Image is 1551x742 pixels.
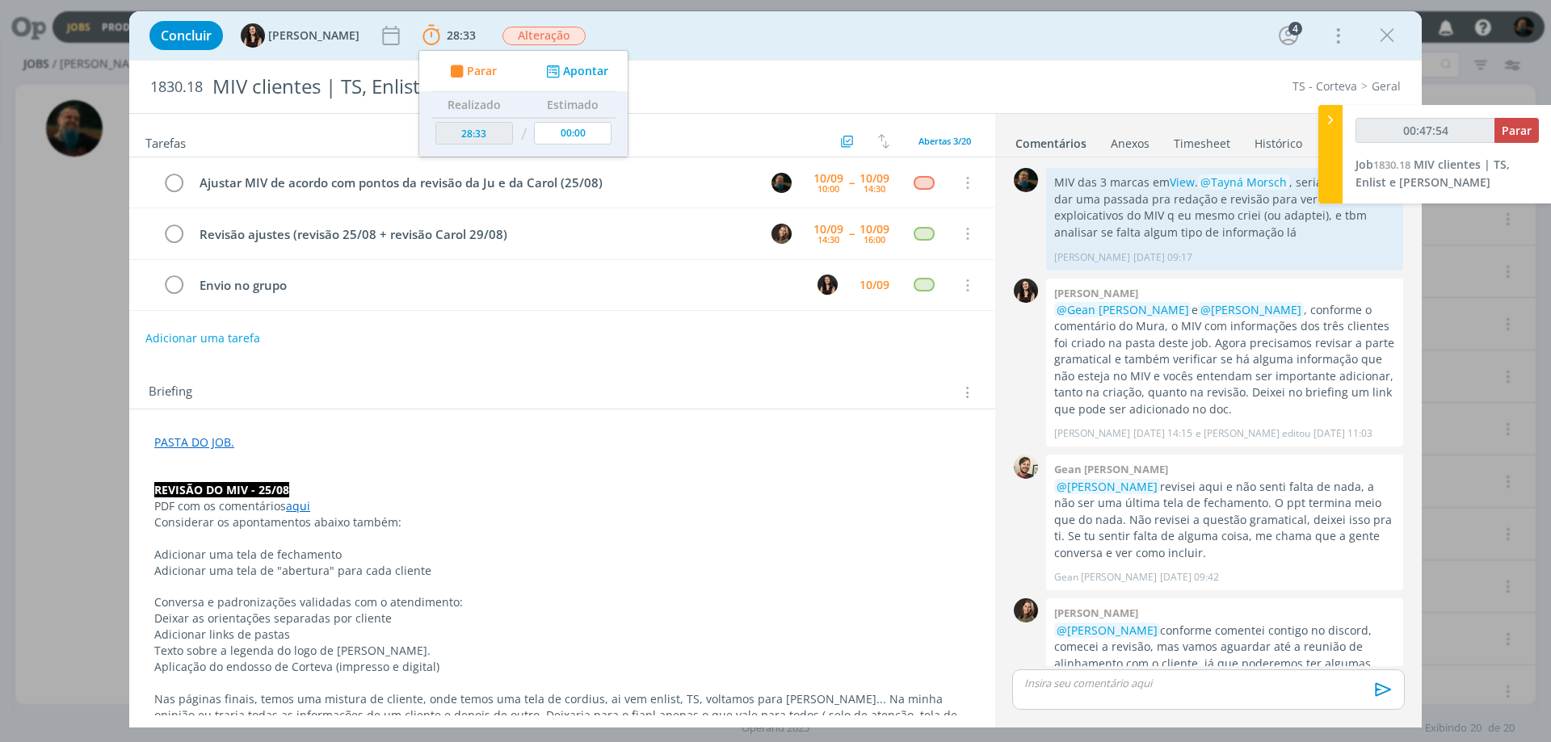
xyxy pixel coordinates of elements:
p: Adicionar uma tela de "abertura" para cada cliente [154,563,970,579]
span: Parar [467,65,497,77]
a: PASTA DO JOB. [154,434,234,450]
button: M [769,170,793,195]
a: Histórico [1254,128,1303,152]
span: [PERSON_NAME] [268,30,359,41]
a: View [1170,174,1195,190]
img: G [1014,455,1038,479]
img: arrow-down-up.svg [878,134,889,149]
div: 10/09 [813,224,843,235]
button: 28:33 [418,23,480,48]
div: 10/09 [860,279,889,291]
img: I [818,275,838,295]
img: I [1014,279,1038,303]
button: 4 [1276,23,1301,48]
span: @[PERSON_NAME] [1057,623,1158,638]
div: dialog [129,11,1422,727]
span: @Gean [PERSON_NAME] [1057,302,1189,317]
button: I[PERSON_NAME] [241,23,359,48]
button: Parar [1494,118,1539,143]
p: [PERSON_NAME] [1054,426,1130,441]
th: Estimado [530,92,616,118]
button: Apontar [542,63,609,80]
div: Revisão ajustes (revisão 25/08 + revisão Carol 29/08) [192,224,756,245]
ul: 28:33 [418,50,628,157]
button: Alteração [502,26,586,46]
img: J [771,224,792,244]
p: conforme comentei contigo no discord, comecei a revisão, mas vamos aguardar até a reunião de alin... [1054,623,1395,689]
span: Tarefas [145,132,186,151]
span: @Tayná Morsch [1200,174,1287,190]
p: Gean [PERSON_NAME] [1054,570,1157,585]
p: Aplicação do endosso de Corteva (impresso e digital) [154,659,970,675]
div: Ajustar MIV de acordo com pontos da revisão da Ju e da Carol (25/08) [192,173,756,193]
span: [DATE] 09:42 [1160,570,1219,585]
div: 10/09 [860,224,889,235]
p: Adicionar links de pastas [154,627,970,643]
p: Considerar os apontamentos abaixo também: [154,514,970,530]
p: [PERSON_NAME] [1054,250,1130,265]
button: Parar [445,63,497,80]
a: Geral [1372,78,1401,94]
button: Concluir [149,21,223,50]
img: M [1014,168,1038,192]
div: Envio no grupo [192,275,802,296]
p: PDF com os comentários [154,498,970,514]
span: 1830.18 [1373,157,1410,172]
a: Job1830.18MIV clientes | TS, Enlist e [PERSON_NAME] [1356,157,1510,190]
span: Parar [1502,123,1532,138]
span: Abertas 3/20 [918,135,971,147]
div: 10/09 [813,173,843,184]
div: Anexos [1111,136,1150,152]
span: Alteração [502,27,586,45]
p: Texto sobre a legenda do logo de [PERSON_NAME]. [154,643,970,659]
b: [PERSON_NAME] [1054,286,1138,300]
p: Conversa e padronizações validadas com o atendimento: [154,594,970,610]
span: -- [849,228,854,239]
th: Realizado [431,92,517,118]
div: 16:00 [864,235,885,244]
td: / [517,118,531,151]
span: [DATE] 14:15 [1133,426,1192,441]
span: [DATE] 09:17 [1133,250,1192,265]
button: I [815,273,839,297]
img: I [241,23,265,48]
button: Adicionar uma tarefa [145,324,261,353]
b: Gean [PERSON_NAME] [1054,462,1168,476]
a: aqui [286,498,310,514]
div: 14:30 [818,235,839,244]
span: Concluir [161,29,212,42]
p: Adicionar uma tela de fechamento [154,547,970,563]
div: 10:00 [818,184,839,193]
a: Comentários [1015,128,1087,152]
p: e , conforme o comentário do Mura, o MIV com informações dos três clientes foi criado na pasta de... [1054,302,1395,417]
img: M [771,173,792,193]
p: MIV das 3 marcas em . , seria interessante dar uma passada pra redação e revisão para ver os text... [1054,174,1395,241]
span: @[PERSON_NAME] [1200,302,1301,317]
span: 28:33 [447,27,476,43]
span: Briefing [149,382,192,403]
span: MIV clientes | TS, Enlist e [PERSON_NAME] [1356,157,1510,190]
p: Deixar as orientações separadas por cliente [154,610,970,627]
div: MIV clientes | TS, Enlist e [PERSON_NAME] [206,67,873,107]
a: Timesheet [1173,128,1231,152]
span: [DATE] 11:03 [1314,426,1372,441]
img: J [1014,598,1038,623]
div: 10/09 [860,173,889,184]
a: TS - Corteva [1292,78,1357,94]
div: 4 [1288,22,1302,36]
strong: REVISÃO DO MIV - 25/08 [154,482,289,497]
p: revisei aqui e não senti falta de nada, a não ser uma última tela de fechamento. O ppt termina me... [1054,479,1395,561]
span: -- [849,177,854,188]
b: [PERSON_NAME] [1054,606,1138,620]
button: J [769,221,793,245]
span: @[PERSON_NAME] [1057,479,1158,494]
span: 1830.18 [150,78,203,96]
span: e [PERSON_NAME] editou [1196,426,1310,441]
p: Nas páginas finais, temos uma mistura de cliente, onde temos uma tela de cordius, ai vem enlist, ... [154,691,970,740]
div: 14:30 [864,184,885,193]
